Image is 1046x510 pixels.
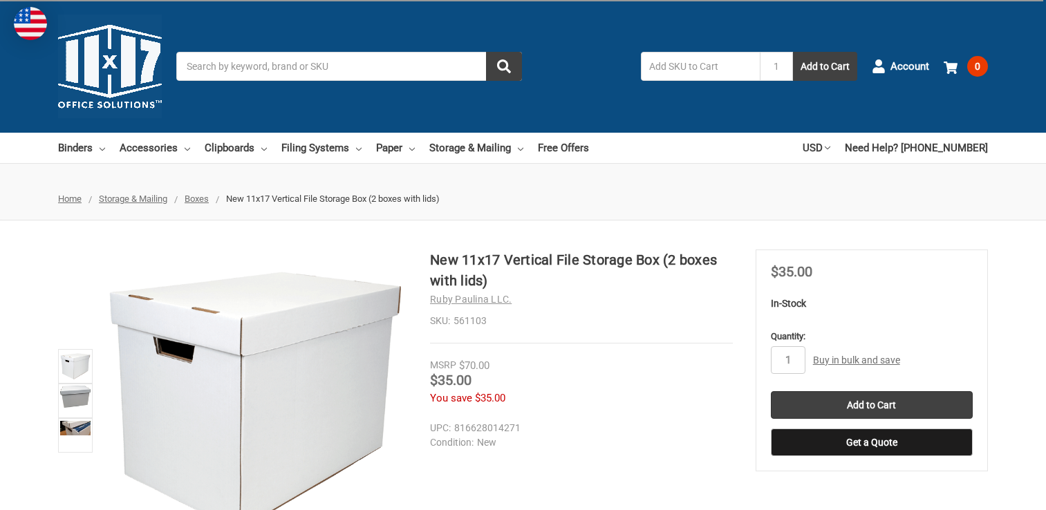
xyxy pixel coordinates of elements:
a: Boxes [185,193,209,204]
a: Filing Systems [281,133,362,163]
img: New 11x17 Vertical File Storage Box (2 boxes with lids) [60,351,91,381]
img: duty and tax information for United States [14,7,47,40]
img: 11x17.com [58,15,162,118]
span: You save [430,392,472,404]
a: Home [58,193,82,204]
span: Account [890,59,929,75]
img: New 11x17 Vertical File Storage Box (2 boxes with lids) [60,386,91,407]
span: New 11x17 Vertical File Storage Box (2 boxes with lids) [226,193,440,204]
dt: UPC: [430,421,451,435]
p: In-Stock [771,296,973,311]
dd: 816628014271 [430,421,727,435]
span: 0 [967,56,988,77]
span: $35.00 [771,263,812,280]
label: Quantity: [771,330,973,343]
dt: Condition: [430,435,474,450]
h1: New 11x17 Vertical File Storage Box (2 boxes with lids) [430,249,733,291]
a: Free Offers [538,133,589,163]
a: Ruby Paulina LLC. [430,294,512,305]
a: Clipboards [205,133,267,163]
button: Add to Cart [793,52,857,81]
span: $35.00 [475,392,505,404]
div: MSRP [430,358,456,372]
a: Accessories [120,133,190,163]
a: Account [872,48,929,84]
input: Search by keyword, brand or SKU [176,52,522,81]
a: USD [803,133,830,163]
a: Storage & Mailing [429,133,523,163]
dd: 561103 [430,314,733,328]
dt: SKU: [430,314,450,328]
input: Add to Cart [771,391,973,419]
dd: New [430,435,727,450]
a: 0 [944,48,988,84]
a: Binders [58,133,105,163]
a: Storage & Mailing [99,193,167,204]
img: New 11x17 Vertical File Storage Box (561103) [60,421,91,435]
span: $70.00 [459,359,489,372]
a: Paper [376,133,415,163]
span: $35.00 [430,372,471,388]
a: Need Help? [PHONE_NUMBER] [845,133,988,163]
input: Add SKU to Cart [641,52,760,81]
a: Buy in bulk and save [813,355,900,366]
